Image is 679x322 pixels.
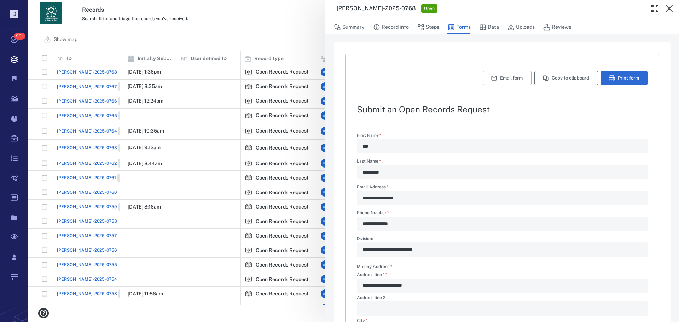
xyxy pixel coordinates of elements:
[417,21,439,34] button: Steps
[357,165,648,179] div: Last Name
[534,71,598,85] button: Copy to clipboard
[357,242,648,257] div: Division:
[357,185,648,191] label: Email Address
[662,1,676,16] button: Close
[390,264,392,269] span: required
[357,191,648,205] div: Email Address
[423,6,436,12] span: Open
[334,21,365,34] button: Summary
[357,211,648,217] label: Phone Number
[357,133,648,139] label: First Name
[357,295,648,301] label: Address line 2
[507,21,535,34] button: Uploads
[448,21,471,34] button: Forms
[337,4,416,13] h3: [PERSON_NAME]-2025-0768
[543,21,571,34] button: Reviews
[357,105,648,113] h2: Submit an Open Records Request
[357,159,648,165] label: Last Name
[648,1,662,16] button: Toggle Fullscreen
[16,5,30,11] span: Help
[357,236,648,242] label: Division:
[601,71,648,85] button: Print form
[483,71,532,85] button: Email form
[357,139,648,153] div: First Name
[373,21,409,34] button: Record info
[10,10,18,18] p: D
[14,33,25,40] span: 99+
[479,21,499,34] button: Data
[357,273,648,279] label: Address line 1
[357,217,648,231] div: Phone Number
[357,264,392,270] label: Mailing Address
